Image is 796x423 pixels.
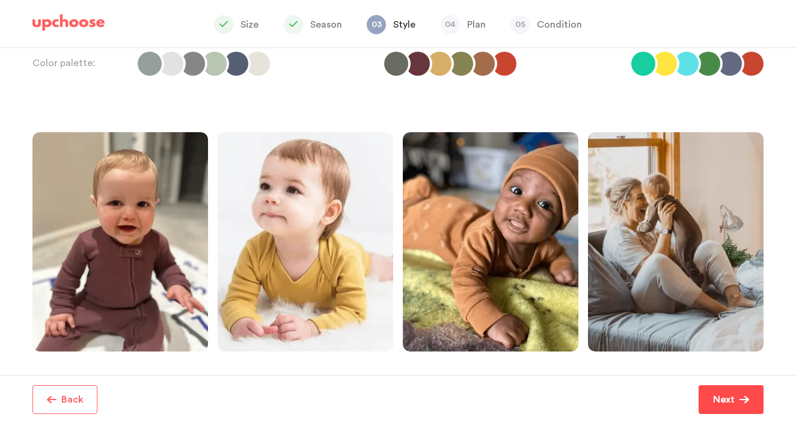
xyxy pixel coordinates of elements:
p: Plan [467,17,486,32]
p: Style [393,17,415,32]
p: Back [61,392,84,407]
p: Next [713,392,735,407]
a: UpChoose [32,14,105,37]
p: Condition [537,17,582,32]
button: Back [32,385,97,414]
span: 04 [441,15,460,34]
p: Size [240,17,259,32]
p: Season [310,17,342,32]
button: Next [699,385,764,414]
span: 03 [367,15,386,34]
span: 05 [510,15,530,34]
img: UpChoose [32,14,105,31]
